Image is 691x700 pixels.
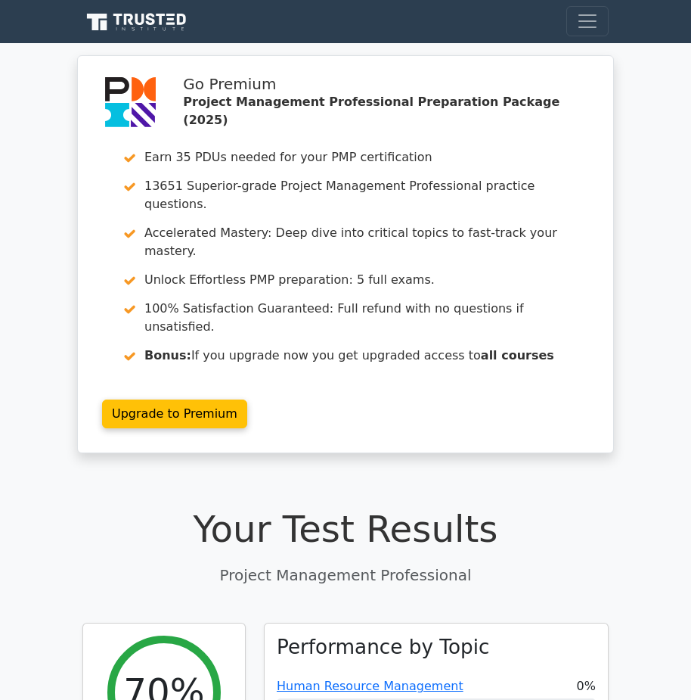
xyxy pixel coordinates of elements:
[566,6,609,36] button: Toggle navigation
[277,636,489,660] h3: Performance by Topic
[577,677,596,695] span: 0%
[82,564,609,586] p: Project Management Professional
[102,400,247,428] a: Upgrade to Premium
[277,679,463,693] a: Human Resource Management
[82,508,609,552] h1: Your Test Results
